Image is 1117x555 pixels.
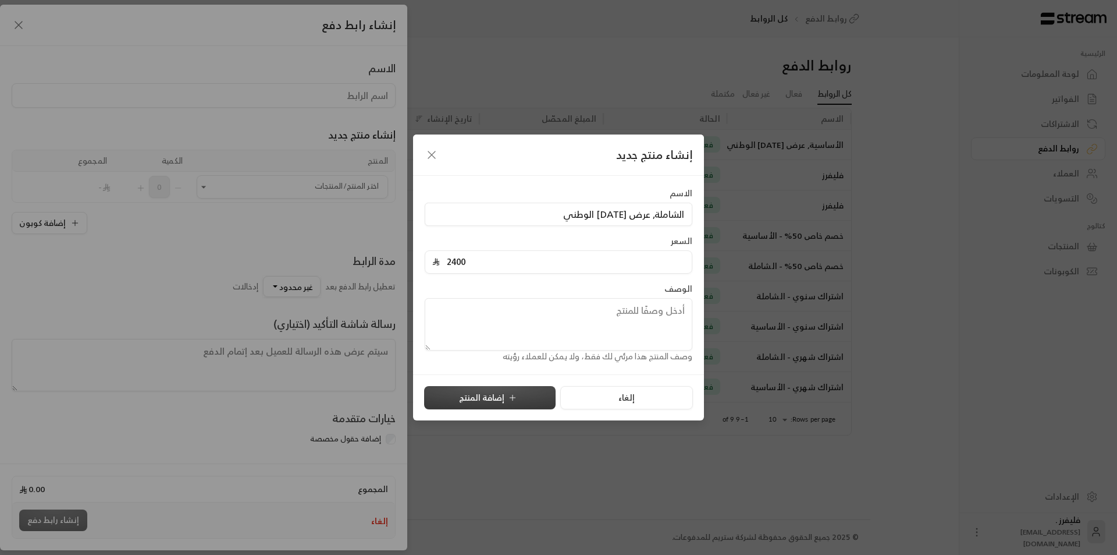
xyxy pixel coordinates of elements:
[440,251,685,273] input: أدخل سعر المنتج
[671,235,692,247] label: السعر
[616,144,692,165] span: إنشاء منتج جديد
[664,283,692,295] label: الوصف
[560,386,692,409] button: إلغاء
[425,203,692,226] input: أدخل اسم المنتج
[670,188,692,199] label: الاسم
[503,349,692,363] span: وصف المنتج هذا مرئي لك فقط، ولا يمكن للعملاء رؤيته
[424,386,556,409] button: إضافة المنتج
